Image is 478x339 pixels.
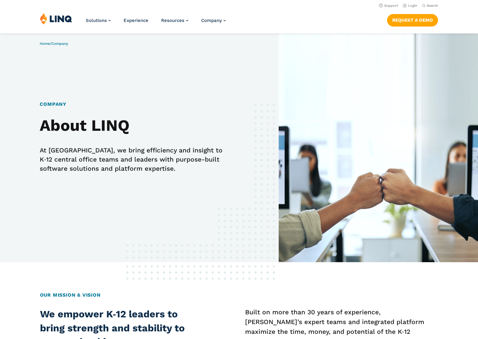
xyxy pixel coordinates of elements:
[40,41,50,46] a: Home
[379,4,398,8] a: Support
[201,18,222,23] span: Company
[40,13,72,24] img: LINQ | K‑12 Software
[86,18,107,23] span: Solutions
[40,116,228,135] h2: About LINQ
[40,291,438,299] h2: Our Mission & Vision
[161,18,184,23] span: Resources
[52,41,68,46] span: Company
[422,3,438,8] button: Open Search Bar
[40,146,228,173] p: At [GEOGRAPHIC_DATA], we bring efficiency and insight to K‑12 central office teams and leaders wi...
[86,18,111,23] a: Solutions
[387,13,438,26] nav: Button Navigation
[124,18,148,23] a: Experience
[387,14,438,26] a: Request a Demo
[86,13,226,33] nav: Primary Navigation
[403,4,417,8] a: Login
[161,18,188,23] a: Resources
[427,4,438,8] span: Search
[40,41,68,46] span: /
[40,101,228,108] h1: Company
[279,34,478,262] img: About Banner
[201,18,226,23] a: Company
